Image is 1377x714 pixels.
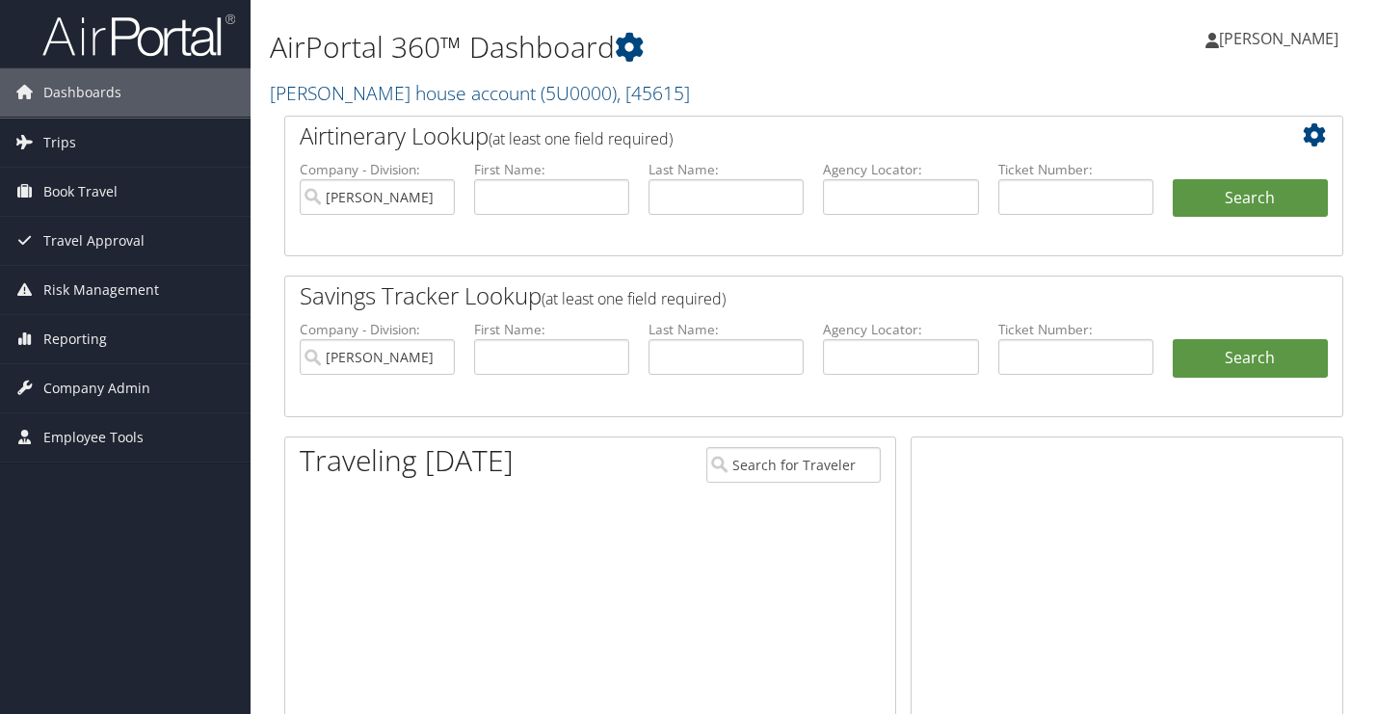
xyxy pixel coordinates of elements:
h1: Traveling [DATE] [300,440,514,481]
label: First Name: [474,160,629,179]
span: Company Admin [43,364,150,412]
label: Last Name: [649,320,804,339]
label: Ticket Number: [998,320,1153,339]
button: Search [1173,179,1328,218]
h1: AirPortal 360™ Dashboard [270,27,995,67]
label: Agency Locator: [823,160,978,179]
span: Travel Approval [43,217,145,265]
span: (at least one field required) [489,128,673,149]
span: [PERSON_NAME] [1219,28,1338,49]
span: Risk Management [43,266,159,314]
span: Employee Tools [43,413,144,462]
label: Company - Division: [300,320,455,339]
label: First Name: [474,320,629,339]
a: [PERSON_NAME] [1205,10,1358,67]
span: Book Travel [43,168,118,216]
img: airportal-logo.png [42,13,235,58]
span: ( 5U0000 ) [541,80,617,106]
span: , [ 45615 ] [617,80,690,106]
span: (at least one field required) [542,288,726,309]
h2: Savings Tracker Lookup [300,279,1240,312]
label: Last Name: [649,160,804,179]
span: Dashboards [43,68,121,117]
label: Agency Locator: [823,320,978,339]
label: Company - Division: [300,160,455,179]
input: search accounts [300,339,455,375]
span: Reporting [43,315,107,363]
h2: Airtinerary Lookup [300,119,1240,152]
a: Search [1173,339,1328,378]
a: [PERSON_NAME] house account [270,80,690,106]
input: Search for Traveler [706,447,881,483]
label: Ticket Number: [998,160,1153,179]
span: Trips [43,119,76,167]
